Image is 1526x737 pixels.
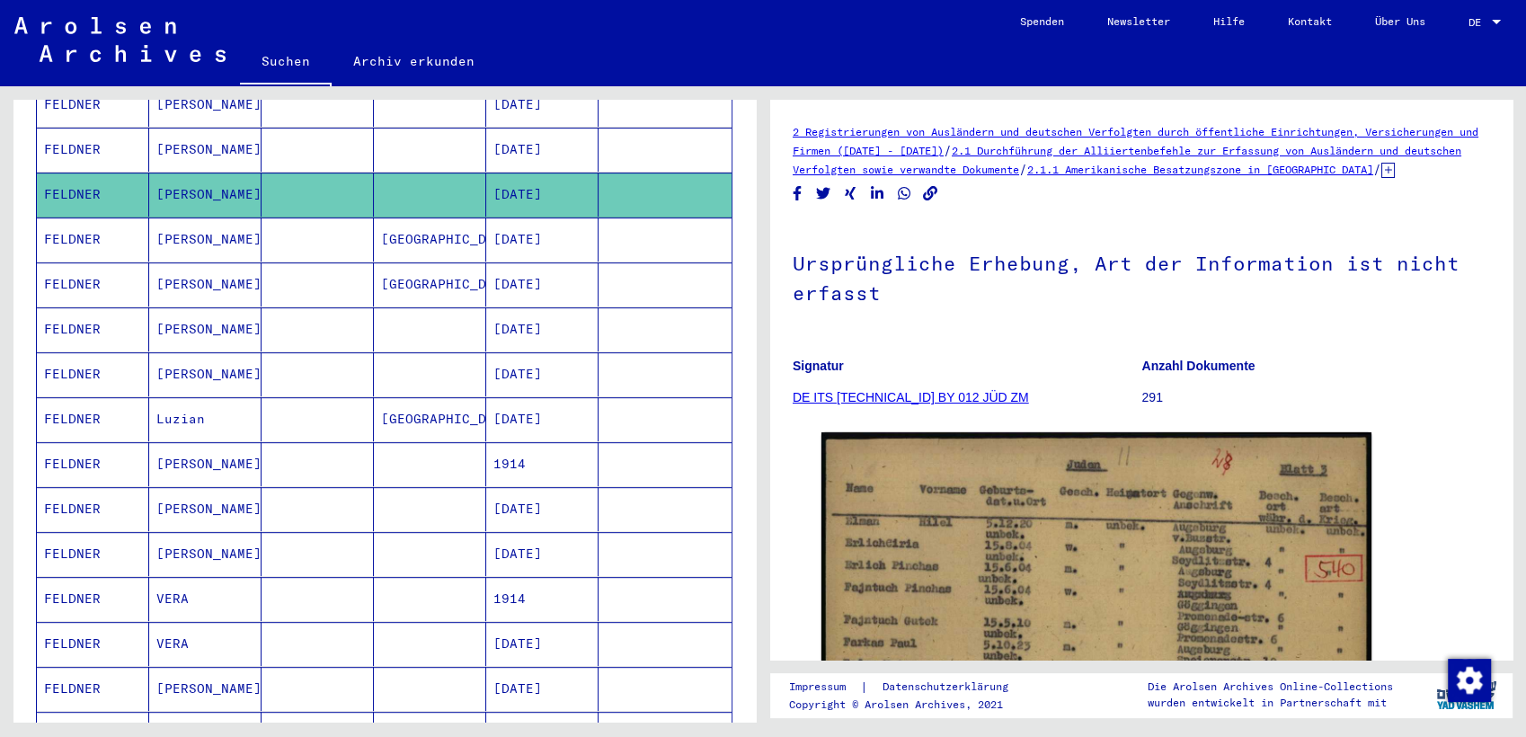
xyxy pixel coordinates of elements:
[486,83,599,127] mat-cell: [DATE]
[149,218,262,262] mat-cell: [PERSON_NAME]
[149,532,262,576] mat-cell: [PERSON_NAME]
[486,352,599,396] mat-cell: [DATE]
[793,125,1478,157] a: 2 Registrierungen von Ausländern und deutschen Verfolgten durch öffentliche Einrichtungen, Versic...
[149,307,262,351] mat-cell: [PERSON_NAME]
[486,128,599,172] mat-cell: [DATE]
[1142,359,1255,373] b: Anzahl Dokumente
[37,397,149,441] mat-cell: FELDNER
[37,487,149,531] mat-cell: FELDNER
[841,182,860,205] button: Share on Xing
[149,622,262,666] mat-cell: VERA
[486,667,599,711] mat-cell: [DATE]
[149,667,262,711] mat-cell: [PERSON_NAME]
[1448,659,1491,702] img: Zustimmung ändern
[1433,672,1500,717] img: yv_logo.png
[374,397,486,441] mat-cell: [GEOGRAPHIC_DATA]
[37,622,149,666] mat-cell: FELDNER
[149,442,262,486] mat-cell: [PERSON_NAME]
[1148,695,1393,711] p: wurden entwickelt in Partnerschaft mit
[486,532,599,576] mat-cell: [DATE]
[149,487,262,531] mat-cell: [PERSON_NAME]
[1142,388,1491,407] p: 291
[868,678,1030,697] a: Datenschutzerklärung
[486,622,599,666] mat-cell: [DATE]
[1027,163,1373,176] a: 2.1.1 Amerikanische Besatzungszone in [GEOGRAPHIC_DATA]
[868,182,887,205] button: Share on LinkedIn
[37,173,149,217] mat-cell: FELDNER
[149,83,262,127] mat-cell: [PERSON_NAME]
[486,397,599,441] mat-cell: [DATE]
[37,352,149,396] mat-cell: FELDNER
[793,359,844,373] b: Signatur
[149,262,262,306] mat-cell: [PERSON_NAME]
[793,144,1461,176] a: 2.1 Durchführung der Alliiertenbefehle zur Erfassung von Ausländern und deutschen Verfolgten sowi...
[486,173,599,217] mat-cell: [DATE]
[1468,16,1488,29] span: DE
[788,182,807,205] button: Share on Facebook
[37,577,149,621] mat-cell: FELDNER
[1019,161,1027,177] span: /
[37,442,149,486] mat-cell: FELDNER
[1148,679,1393,695] p: Die Arolsen Archives Online-Collections
[149,128,262,172] mat-cell: [PERSON_NAME]
[14,17,226,62] img: Arolsen_neg.svg
[37,307,149,351] mat-cell: FELDNER
[486,307,599,351] mat-cell: [DATE]
[37,667,149,711] mat-cell: FELDNER
[486,262,599,306] mat-cell: [DATE]
[37,532,149,576] mat-cell: FELDNER
[486,577,599,621] mat-cell: 1914
[486,442,599,486] mat-cell: 1914
[793,390,1029,404] a: DE ITS [TECHNICAL_ID] BY 012 JÜD ZM
[793,222,1490,331] h1: Ursprüngliche Erhebung, Art der Information ist nicht erfasst
[944,142,952,158] span: /
[37,218,149,262] mat-cell: FELDNER
[37,128,149,172] mat-cell: FELDNER
[149,173,262,217] mat-cell: [PERSON_NAME]
[895,182,914,205] button: Share on WhatsApp
[921,182,940,205] button: Copy link
[240,40,332,86] a: Suchen
[789,697,1030,713] p: Copyright © Arolsen Archives, 2021
[486,487,599,531] mat-cell: [DATE]
[37,83,149,127] mat-cell: FELDNER
[486,218,599,262] mat-cell: [DATE]
[149,577,262,621] mat-cell: VERA
[1373,161,1381,177] span: /
[374,218,486,262] mat-cell: [GEOGRAPHIC_DATA]
[37,262,149,306] mat-cell: FELDNER
[374,262,486,306] mat-cell: [GEOGRAPHIC_DATA]
[789,678,1030,697] div: |
[149,397,262,441] mat-cell: Luzian
[814,182,833,205] button: Share on Twitter
[149,352,262,396] mat-cell: [PERSON_NAME]
[789,678,860,697] a: Impressum
[332,40,496,83] a: Archiv erkunden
